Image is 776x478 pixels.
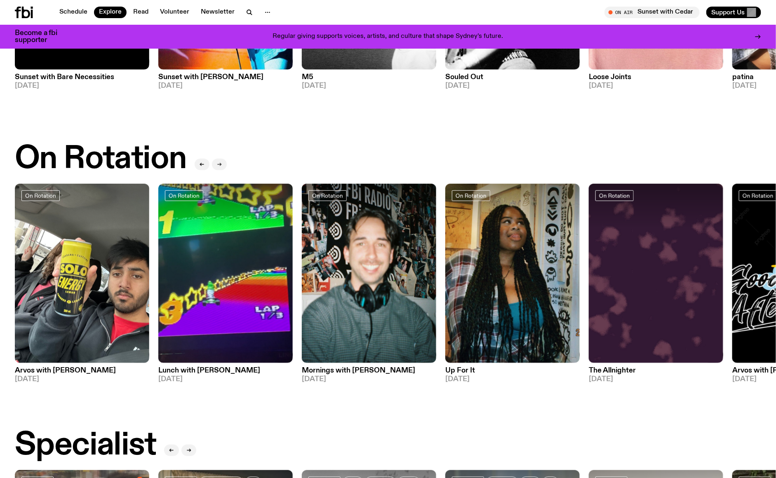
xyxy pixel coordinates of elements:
[743,192,774,199] span: On Rotation
[169,192,200,199] span: On Rotation
[15,70,149,89] a: Sunset with Bare Necessities[DATE]
[15,143,186,175] h2: On Rotation
[589,363,723,383] a: The Allnighter[DATE]
[312,192,343,199] span: On Rotation
[445,70,580,89] a: Souled Out[DATE]
[589,367,723,374] h3: The Allnighter
[445,367,580,374] h3: Up For It
[158,82,293,89] span: [DATE]
[15,367,149,374] h3: Arvos with [PERSON_NAME]
[158,70,293,89] a: Sunset with [PERSON_NAME][DATE]
[445,363,580,383] a: Up For It[DATE]
[308,190,347,201] a: On Rotation
[599,192,630,199] span: On Rotation
[445,376,580,383] span: [DATE]
[452,190,490,201] a: On Rotation
[158,363,293,383] a: Lunch with [PERSON_NAME][DATE]
[302,184,436,363] img: Radio presenter Ben Hansen sits in front of a wall of photos and an fbi radio sign. Film photo. B...
[589,70,723,89] a: Loose Joints[DATE]
[54,7,92,18] a: Schedule
[589,376,723,383] span: [DATE]
[302,70,436,89] a: M5[DATE]
[604,7,700,18] button: On AirSunset with Cedar
[273,33,503,40] p: Regular giving supports voices, artists, and culture that shape Sydney’s future.
[158,367,293,374] h3: Lunch with [PERSON_NAME]
[456,192,487,199] span: On Rotation
[706,7,761,18] button: Support Us
[711,9,745,16] span: Support Us
[128,7,153,18] a: Read
[15,74,149,81] h3: Sunset with Bare Necessities
[589,82,723,89] span: [DATE]
[158,74,293,81] h3: Sunset with [PERSON_NAME]
[589,74,723,81] h3: Loose Joints
[302,82,436,89] span: [DATE]
[158,376,293,383] span: [DATE]
[302,367,436,374] h3: Mornings with [PERSON_NAME]
[196,7,240,18] a: Newsletter
[15,363,149,383] a: Arvos with [PERSON_NAME][DATE]
[445,74,580,81] h3: Souled Out
[302,74,436,81] h3: M5
[15,376,149,383] span: [DATE]
[302,376,436,383] span: [DATE]
[302,363,436,383] a: Mornings with [PERSON_NAME][DATE]
[155,7,194,18] a: Volunteer
[15,30,68,44] h3: Become a fbi supporter
[94,7,127,18] a: Explore
[595,190,634,201] a: On Rotation
[25,192,56,199] span: On Rotation
[165,190,203,201] a: On Rotation
[445,82,580,89] span: [DATE]
[15,430,156,461] h2: Specialist
[15,82,149,89] span: [DATE]
[445,184,580,363] img: Ify - a Brown Skin girl with black braided twists, looking up to the side with her tongue stickin...
[21,190,60,201] a: On Rotation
